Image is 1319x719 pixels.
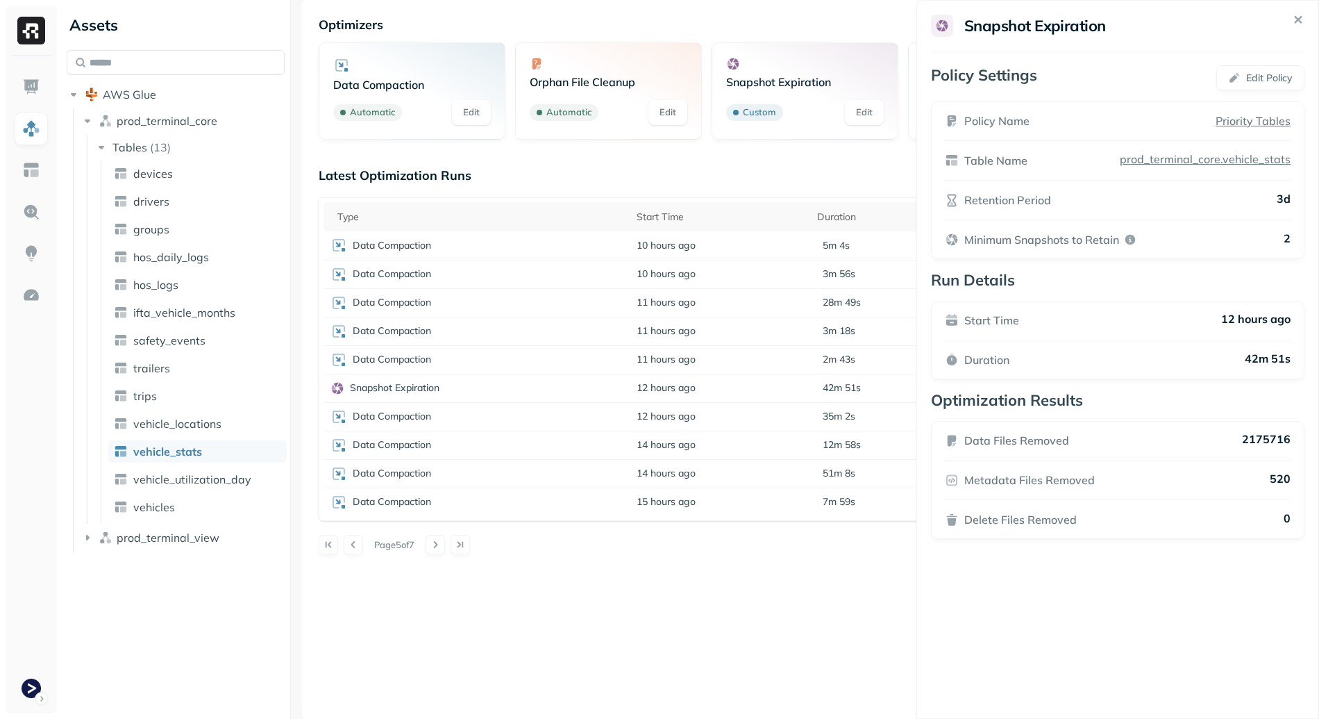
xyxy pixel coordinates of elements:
[1284,231,1291,248] p: 2
[964,472,1095,488] p: Metadata Files Removed
[1221,312,1291,329] p: 12 hours ago
[1117,152,1291,166] p: prod_terminal_core.vehicle_stats
[1216,65,1304,90] button: Edit Policy
[964,113,1030,129] p: Policy Name
[964,16,1106,35] h2: Snapshot Expiration
[1216,113,1291,129] a: Priority Tables
[964,432,1069,449] p: Data Files Removed
[1284,511,1291,528] p: 0
[1245,352,1291,368] p: 42m 51s
[964,511,1077,528] p: Delete Files Removed
[1242,432,1291,449] p: 2175716
[964,312,1019,329] p: Start Time
[964,152,1027,169] p: Table Name
[931,270,1304,290] p: Run Details
[964,231,1119,248] p: Minimum Snapshots to Retain
[1114,152,1291,166] a: prod_terminal_core.vehicle_stats
[931,390,1304,410] p: Optimization Results
[1277,192,1291,208] p: 3d
[1270,472,1291,488] p: 520
[964,352,1009,368] p: Duration
[931,65,1037,90] p: Policy Settings
[964,192,1051,208] p: Retention Period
